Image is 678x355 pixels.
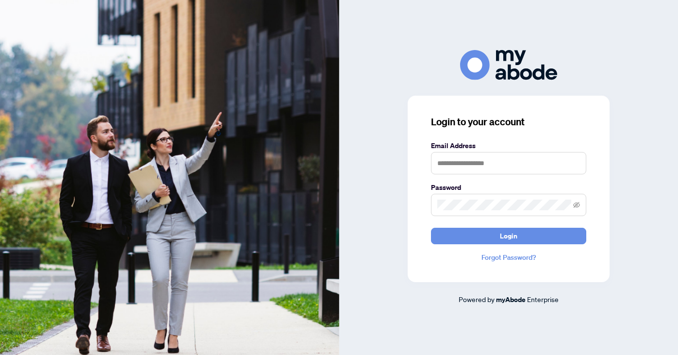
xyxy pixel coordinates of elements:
[431,228,586,244] button: Login
[573,202,580,208] span: eye-invisible
[459,295,495,304] span: Powered by
[431,140,586,151] label: Email Address
[431,115,586,129] h3: Login to your account
[500,228,517,244] span: Login
[431,182,586,193] label: Password
[496,294,526,305] a: myAbode
[460,50,557,80] img: ma-logo
[431,252,586,263] a: Forgot Password?
[527,295,559,304] span: Enterprise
